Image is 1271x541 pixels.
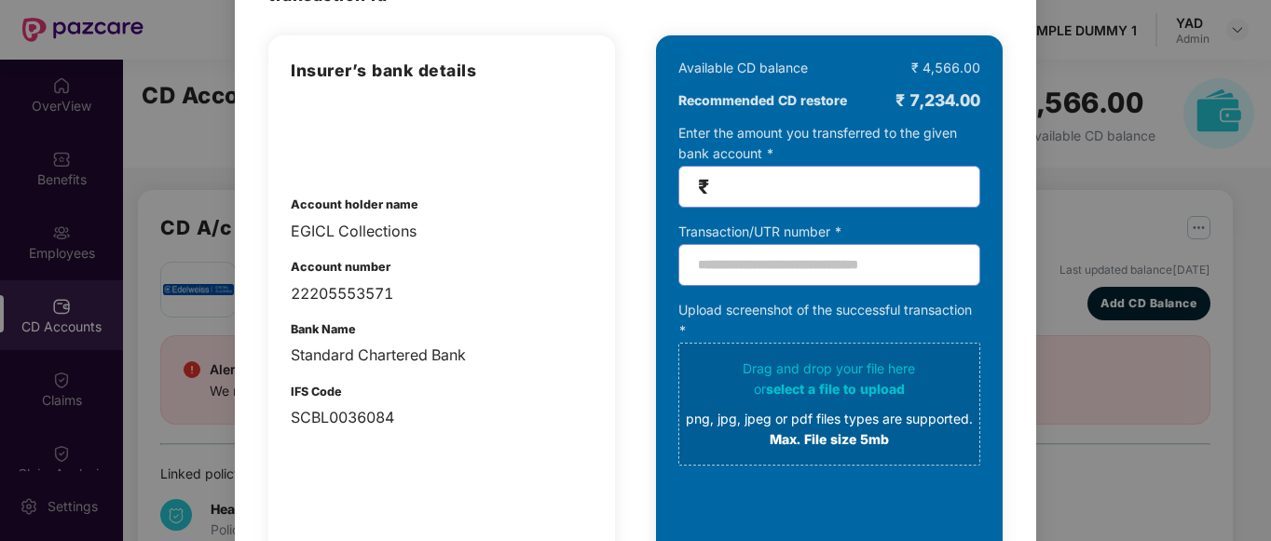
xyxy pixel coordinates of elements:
[291,260,390,274] b: Account number
[678,90,847,111] b: Recommended CD restore
[291,197,418,211] b: Account holder name
[686,409,973,429] div: png, jpg, jpeg or pdf files types are supported.
[678,222,980,242] div: Transaction/UTR number *
[679,344,979,465] span: Drag and drop your file hereorselect a file to uploadpng, jpg, jpeg or pdf files types are suppor...
[686,429,973,450] div: Max. File size 5mb
[698,176,709,197] span: ₹
[686,379,973,399] div: or
[895,88,980,114] div: ₹ 7,234.00
[291,282,593,305] div: 22205553571
[678,123,980,208] div: Enter the amount you transferred to the given bank account *
[291,406,593,429] div: SCBL0036084
[678,300,980,466] div: Upload screenshot of the successful transaction *
[686,358,973,450] div: Drag and drop your file here
[766,381,905,397] span: select a file to upload
[291,58,593,84] h3: Insurer’s bank details
[291,102,388,168] img: login
[291,322,356,336] b: Bank Name
[678,58,808,78] div: Available CD balance
[911,58,980,78] div: ₹ 4,566.00
[291,344,593,367] div: Standard Chartered Bank
[291,220,593,243] div: EGICL Collections
[291,385,342,399] b: IFS Code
